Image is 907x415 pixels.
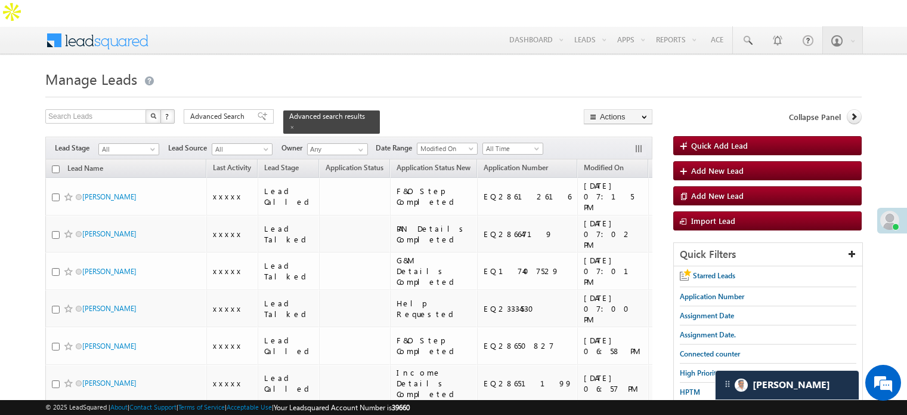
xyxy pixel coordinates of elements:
[397,223,472,245] div: PAN Details Completed
[397,186,472,207] div: F&O Step Completed
[264,335,314,356] div: Lead Called
[160,109,175,124] button: ?
[82,192,137,201] a: [PERSON_NAME]
[484,229,572,239] div: EQ28664719
[264,163,299,172] span: Lead Stage
[82,229,137,238] a: [PERSON_NAME]
[478,161,554,177] a: Application Number
[213,378,243,388] span: xxxxx
[227,403,272,411] a: Acceptable Use
[680,349,740,358] span: Connected counter
[723,379,732,389] img: carter-drag
[691,140,748,150] span: Quick Add Lead
[735,379,748,392] img: Carter
[213,303,243,313] span: xxxxx
[504,26,568,53] a: Dashboard
[584,255,643,287] div: [DATE] 07:01 PM
[264,260,314,282] div: Lead Talked
[680,368,720,377] span: High Priority
[307,143,368,155] input: Type to Search
[82,304,137,313] a: [PERSON_NAME]
[289,112,365,121] span: Advanced search results
[569,26,611,53] a: Leads
[326,163,383,172] span: Application Status
[45,69,137,88] span: Manage Leads
[584,109,652,124] button: Actions
[264,298,314,319] div: Lead Talked
[584,335,643,356] div: [DATE] 06:58 PM
[258,161,305,177] a: Lead Stage
[691,165,744,176] span: Add New Lead
[165,111,171,121] span: ?
[578,161,630,177] a: Modified On
[680,330,736,339] span: Assignment Date.
[484,378,572,389] div: EQ28651199
[213,340,243,351] span: xxxxx
[397,163,470,172] span: Application Status New
[150,113,156,119] img: Search
[484,303,572,314] div: EQ23334530
[584,218,643,250] div: [DATE] 07:02 PM
[212,144,269,155] span: All
[392,403,410,412] span: 39660
[584,373,643,394] div: [DATE] 06:57 PM
[52,165,60,173] input: Check all records
[376,143,417,153] span: Date Range
[702,26,732,53] a: Ace
[207,161,257,177] a: Last Activity
[213,191,243,201] span: xxxxx
[264,186,314,207] div: Lead Called
[320,161,389,177] a: Application Status
[484,340,572,351] div: EQ28650827
[213,266,243,276] span: xxxxx
[397,298,472,319] div: Help Requested
[61,162,109,177] a: Lead Name
[484,266,572,276] div: EQ17407529
[584,180,643,213] div: [DATE] 07:15 PM
[264,223,314,245] div: Lead Talked
[691,216,735,226] span: Import Lead
[715,370,859,400] div: carter-dragCarter[PERSON_NAME]
[110,403,128,411] a: About
[397,367,472,399] div: Income Details Completed
[98,143,159,155] a: All
[129,403,177,411] a: Contact Support
[82,267,137,276] a: [PERSON_NAME]
[584,163,624,172] span: Modified On
[281,143,307,153] span: Owner
[82,379,137,388] a: [PERSON_NAME]
[397,335,472,356] div: F&O Step Completed
[274,403,410,412] span: Your Leadsquared Account Number is
[680,388,700,396] span: HPTM
[584,293,643,325] div: [DATE] 07:00 PM
[391,161,476,177] a: Application Status New
[753,379,830,391] span: Carter
[680,292,744,301] span: Application Number
[99,144,156,155] span: All
[691,190,744,201] span: Add New Lead
[45,402,410,413] span: © 2025 LeadSquared | | | | |
[612,26,650,53] a: Apps
[178,403,225,411] a: Terms of Service
[484,163,548,172] span: Application Number
[417,143,478,155] a: Modified On
[55,143,98,153] span: Lead Stage
[213,229,243,239] span: xxxxx
[651,26,701,53] a: Reports
[482,143,543,155] a: All Time
[680,311,734,320] span: Assignment Date
[190,111,248,122] span: Advanced Search
[483,143,540,154] span: All Time
[674,243,862,266] div: Quick Filters
[352,144,367,156] a: Show All Items
[168,143,212,153] span: Lead Source
[693,271,735,280] span: Starred Leads
[212,143,273,155] a: All
[264,373,314,394] div: Lead Called
[417,143,474,154] span: Modified On
[649,161,699,177] a: KYC link 2_0
[82,342,137,351] a: [PERSON_NAME]
[484,191,572,202] div: EQ28612616
[789,112,841,122] span: Collapse Panel
[397,255,472,287] div: G&M Details Completed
